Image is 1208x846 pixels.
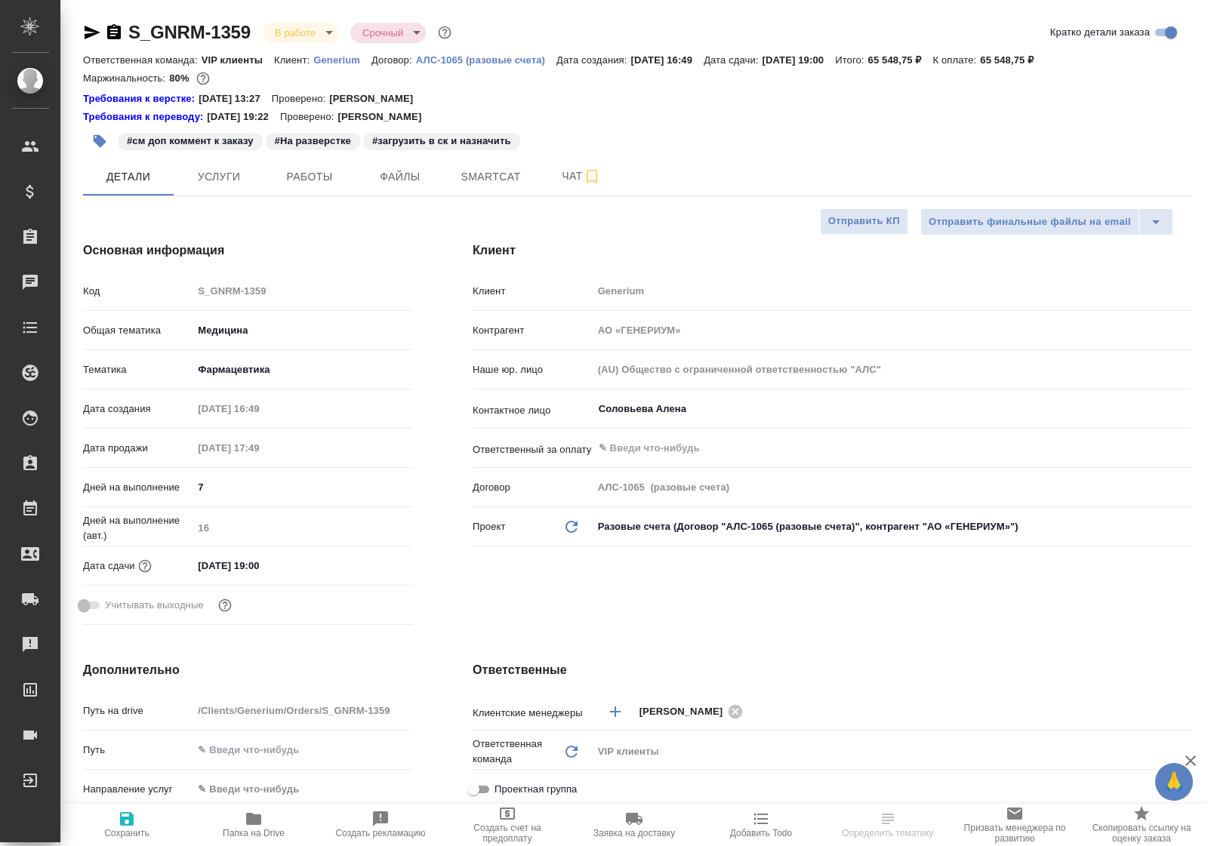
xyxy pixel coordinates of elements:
p: 65 548,75 ₽ [980,54,1045,66]
span: Скопировать ссылку на оценку заказа [1087,823,1196,844]
a: Generium [313,53,371,66]
p: Дней на выполнение [83,480,193,495]
span: 🙏 [1161,766,1187,798]
div: [PERSON_NAME] [639,702,748,721]
p: Наше юр. лицо [473,362,593,377]
p: [PERSON_NAME] [329,91,424,106]
span: Создать счет на предоплату [453,823,562,844]
button: 🙏 [1155,763,1193,801]
h4: Основная информация [83,241,412,260]
span: Детали [92,168,165,186]
span: Проектная группа [495,782,577,797]
h4: Дополнительно [83,661,412,679]
p: Контрагент [473,323,593,338]
span: Определить тематику [842,828,933,838]
p: Клиентские менеджеры [473,706,593,721]
div: VIP клиенты [593,739,1191,764]
span: Учитывать выходные [105,598,204,613]
p: Тематика [83,362,193,377]
p: Путь на drive [83,703,193,718]
span: Отправить финальные файлы на email [929,214,1131,231]
p: К оплате: [933,54,981,66]
button: Open [1183,710,1186,713]
button: Определить тематику [824,804,951,846]
input: Пустое поле [193,437,325,459]
div: В работе [263,23,338,43]
span: Файлы [364,168,436,186]
p: Дней на выполнение (авт.) [83,513,193,543]
p: Направление услуг [83,782,193,797]
span: Smartcat [455,168,527,186]
button: Скопировать ссылку [105,23,123,42]
input: Пустое поле [193,398,325,420]
p: 65 548,75 ₽ [868,54,933,66]
p: Маржинальность: [83,72,169,84]
button: Сохранить [63,804,190,846]
p: Дата создания: [556,54,630,66]
p: Клиент: [274,54,313,66]
span: см доп коммент к заказу [116,134,264,146]
button: Отправить КП [820,208,908,235]
span: Призвать менеджера по развитию [960,823,1069,844]
div: Разовые счета (Договор "АЛС-1065 (разовые счета)", контрагент "АО «ГЕНЕРИУМ»") [593,514,1191,540]
button: Open [1183,408,1186,411]
p: [DATE] 19:00 [763,54,836,66]
div: Медицина [193,318,412,343]
input: ✎ Введи что-нибудь [193,476,412,498]
span: Услуги [183,168,255,186]
input: Пустое поле [193,517,412,539]
div: Нажми, чтобы открыть папку с инструкцией [83,91,199,106]
span: Отправить КП [828,213,900,230]
button: Скопировать ссылку на оценку заказа [1078,804,1205,846]
span: Работы [273,168,346,186]
p: Клиент [473,284,593,299]
a: S_GNRM-1359 [128,22,251,42]
input: ✎ Введи что-нибудь [193,555,325,577]
p: Ответственная команда [473,737,562,767]
button: Заявка на доставку [571,804,698,846]
span: Папка на Drive [223,828,285,838]
span: [PERSON_NAME] [639,704,732,719]
input: Пустое поле [593,358,1191,380]
p: Код [83,284,193,299]
p: Путь [83,743,193,758]
button: Если добавить услуги и заполнить их объемом, то дата рассчитается автоматически [135,556,155,576]
p: [PERSON_NAME] [337,109,433,125]
input: ✎ Введи что-нибудь [597,439,1136,457]
p: Договор [473,480,593,495]
button: Срочный [358,26,408,39]
button: Призвать менеджера по развитию [951,804,1078,846]
button: Выбери, если сб и вс нужно считать рабочими днями для выполнения заказа. [215,595,235,615]
p: Проект [473,519,506,534]
h4: Ответственные [473,661,1191,679]
button: Создать рекламацию [317,804,444,846]
button: 11148.63 RUB; [193,69,213,88]
input: Пустое поле [193,280,412,302]
div: split button [920,208,1173,235]
h4: Клиент [473,241,1191,260]
input: Пустое поле [593,280,1191,302]
span: Создать рекламацию [336,828,426,838]
button: Отправить финальные файлы на email [920,208,1139,235]
p: Ответственная команда: [83,54,202,66]
button: Добавить тэг [83,125,116,158]
p: Проверено: [280,109,338,125]
span: Кратко детали заказа [1050,25,1150,40]
button: Создать счет на предоплату [444,804,571,846]
div: Фармацевтика [193,357,412,383]
p: [DATE] 19:22 [207,109,280,125]
p: Дата создания [83,401,193,417]
span: Заявка на доставку [593,828,675,838]
p: Общая тематика [83,323,193,338]
div: В работе [350,23,426,43]
p: VIP клиенты [202,54,274,66]
input: Пустое поле [593,476,1191,498]
span: Чат [545,167,618,186]
div: Нажми, чтобы открыть папку с инструкцией [83,109,207,125]
input: Пустое поле [593,319,1191,341]
a: Требования к переводу: [83,109,207,125]
p: АЛС-1065 (разовые счета) [416,54,556,66]
p: #см доп коммент к заказу [127,134,254,149]
p: Итого: [835,54,867,66]
p: [DATE] 16:49 [631,54,704,66]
